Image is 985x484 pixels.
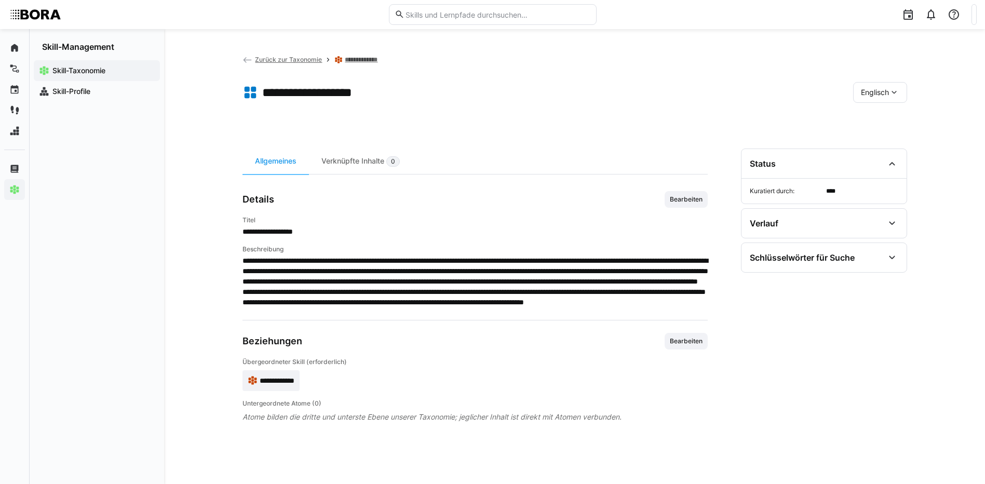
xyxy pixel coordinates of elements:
[750,252,855,263] div: Schlüsselwörter für Suche
[750,218,778,228] div: Verlauf
[750,187,822,195] span: Kuratiert durch:
[665,191,708,208] button: Bearbeiten
[242,194,274,205] h3: Details
[669,337,704,345] span: Bearbeiten
[242,149,309,174] div: Allgemeines
[242,245,708,253] h4: Beschreibung
[669,195,704,204] span: Bearbeiten
[309,149,412,174] div: Verknüpfte Inhalte
[242,56,322,63] a: Zurück zur Taxonomie
[242,216,708,224] h4: Titel
[255,56,322,63] span: Zurück zur Taxonomie
[750,158,776,169] div: Status
[861,87,889,98] span: Englisch
[242,399,708,408] h4: Untergeordnete Atome (0)
[242,412,708,422] span: Atome bilden die dritte und unterste Ebene unserer Taxonomie; jeglicher Inhalt ist direkt mit Ato...
[665,333,708,349] button: Bearbeiten
[404,10,590,19] input: Skills und Lernpfade durchsuchen…
[242,335,302,347] h3: Beziehungen
[391,157,395,166] span: 0
[242,358,708,366] h4: Übergeordneter Skill (erforderlich)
